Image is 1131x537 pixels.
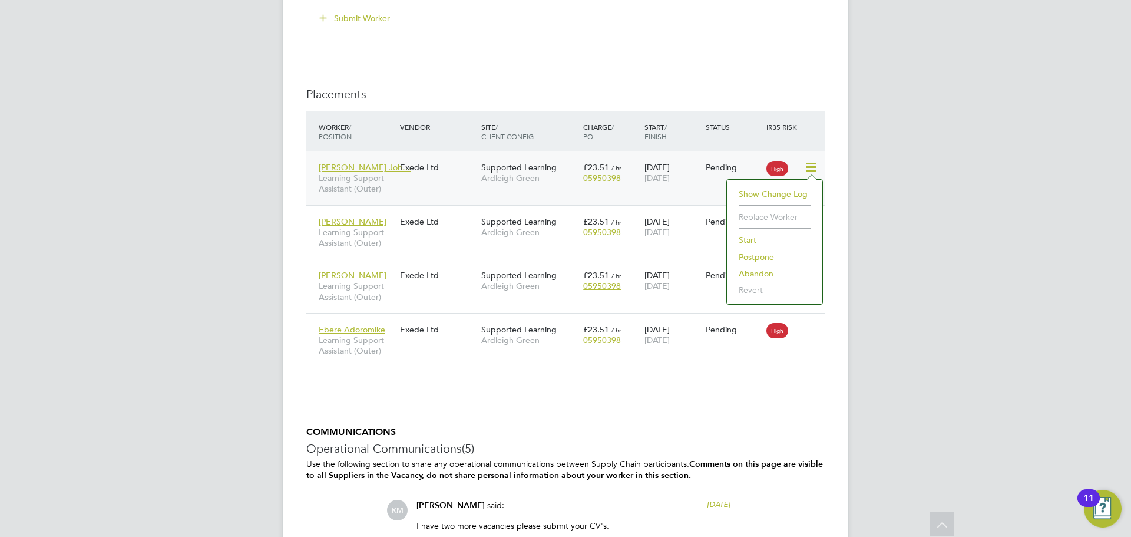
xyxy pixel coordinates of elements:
[319,173,394,194] span: Learning Support Assistant (Outer)
[397,210,478,233] div: Exede Ltd
[583,216,609,227] span: £23.51
[481,281,577,291] span: Ardleigh Green
[583,162,609,173] span: £23.51
[733,209,816,225] li: Replace Worker
[481,227,577,238] span: Ardleigh Green
[733,265,816,282] li: Abandon
[706,162,761,173] div: Pending
[319,324,385,335] span: Ebere Adoromike
[319,281,394,302] span: Learning Support Assistant (Outer)
[641,264,703,297] div: [DATE]
[416,500,485,510] span: [PERSON_NAME]
[316,263,825,274] a: [PERSON_NAME]Learning Support Assistant (Outer)Exede LtdSupported LearningArdleigh Green£23.51 / ...
[306,459,823,480] b: Comments on this page are visible to all Suppliers in the Vacancy, do not share personal informat...
[306,459,825,481] p: Use the following section to share any operational communications between Supply Chain participants.
[1084,490,1122,528] button: Open Resource Center, 11 new notifications
[583,122,614,141] span: / PO
[583,173,621,183] span: 05950398
[319,122,352,141] span: / Position
[583,270,609,281] span: £23.51
[644,122,667,141] span: / Finish
[319,270,386,281] span: [PERSON_NAME]
[763,116,804,137] div: IR35 Risk
[644,335,670,345] span: [DATE]
[580,116,641,147] div: Charge
[703,116,764,137] div: Status
[583,281,621,291] span: 05950398
[641,116,703,147] div: Start
[316,210,825,220] a: [PERSON_NAME]Learning Support Assistant (Outer)Exede LtdSupported LearningArdleigh Green£23.51 / ...
[416,520,730,531] p: I have two more vacancies please submit your CV's.
[481,173,577,183] span: Ardleigh Green
[397,318,478,341] div: Exede Ltd
[733,186,816,202] li: Show change log
[316,156,825,166] a: [PERSON_NAME] Joh…Learning Support Assistant (Outer)Exede LtdSupported LearningArdleigh Green£23....
[641,210,703,243] div: [DATE]
[481,335,577,345] span: Ardleigh Green
[481,162,557,173] span: Supported Learning
[306,426,825,439] h5: COMMUNICATIONS
[319,335,394,356] span: Learning Support Assistant (Outer)
[481,216,557,227] span: Supported Learning
[311,9,399,28] button: Submit Worker
[583,324,609,335] span: £23.51
[481,324,557,335] span: Supported Learning
[641,318,703,351] div: [DATE]
[644,227,670,238] span: [DATE]
[319,162,411,173] span: [PERSON_NAME] Joh…
[611,163,621,172] span: / hr
[706,270,761,281] div: Pending
[766,323,788,338] span: High
[766,161,788,176] span: High
[306,87,825,102] h3: Placements
[644,173,670,183] span: [DATE]
[481,122,534,141] span: / Client Config
[478,116,580,147] div: Site
[319,216,386,227] span: [PERSON_NAME]
[397,116,478,137] div: Vendor
[611,218,621,226] span: / hr
[706,216,761,227] div: Pending
[481,270,557,281] span: Supported Learning
[644,281,670,291] span: [DATE]
[306,441,825,456] h3: Operational Communications
[397,264,478,286] div: Exede Ltd
[733,282,816,298] li: Revert
[316,318,825,328] a: Ebere AdoromikeLearning Support Assistant (Outer)Exede LtdSupported LearningArdleigh Green£23.51 ...
[641,156,703,189] div: [DATE]
[707,499,730,509] span: [DATE]
[733,232,816,248] li: Start
[387,500,408,520] span: KM
[611,271,621,280] span: / hr
[611,325,621,334] span: / hr
[583,227,621,238] span: 05950398
[462,441,474,456] span: (5)
[319,227,394,248] span: Learning Support Assistant (Outer)
[733,249,816,265] li: Postpone
[583,335,621,345] span: 05950398
[706,324,761,335] div: Pending
[397,156,478,179] div: Exede Ltd
[316,116,397,147] div: Worker
[1083,498,1094,513] div: 11
[487,500,504,510] span: said:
